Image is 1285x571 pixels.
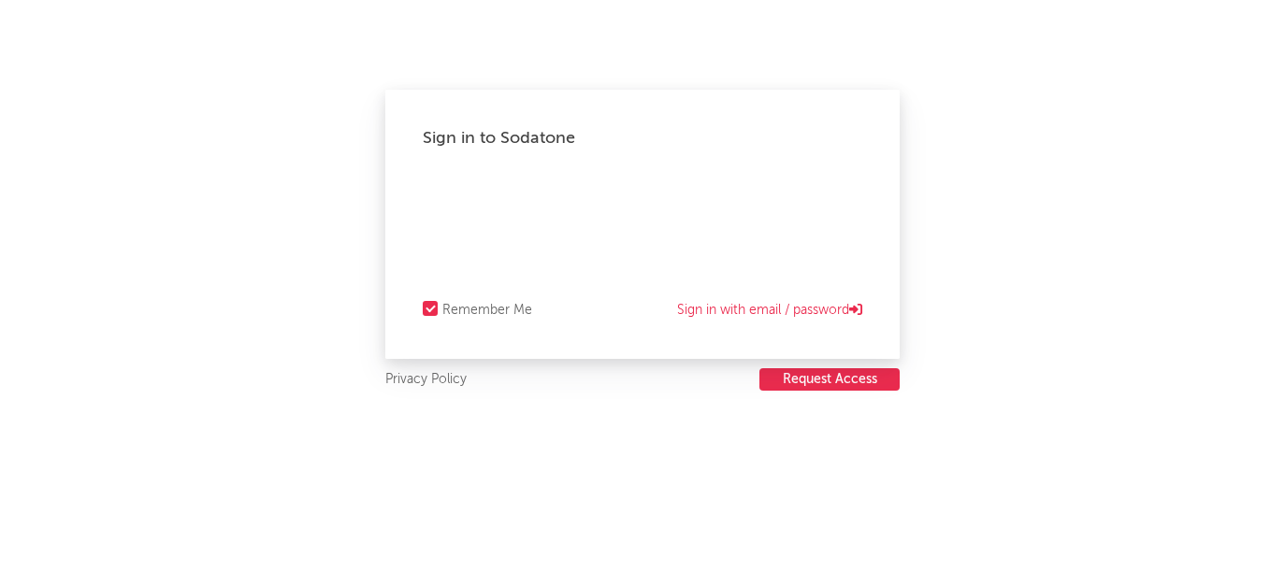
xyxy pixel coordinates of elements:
[423,127,862,150] div: Sign in to Sodatone
[759,368,900,391] button: Request Access
[385,368,467,392] a: Privacy Policy
[759,368,900,392] a: Request Access
[677,299,862,321] a: Sign in with email / password
[442,299,532,321] div: Remember Me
